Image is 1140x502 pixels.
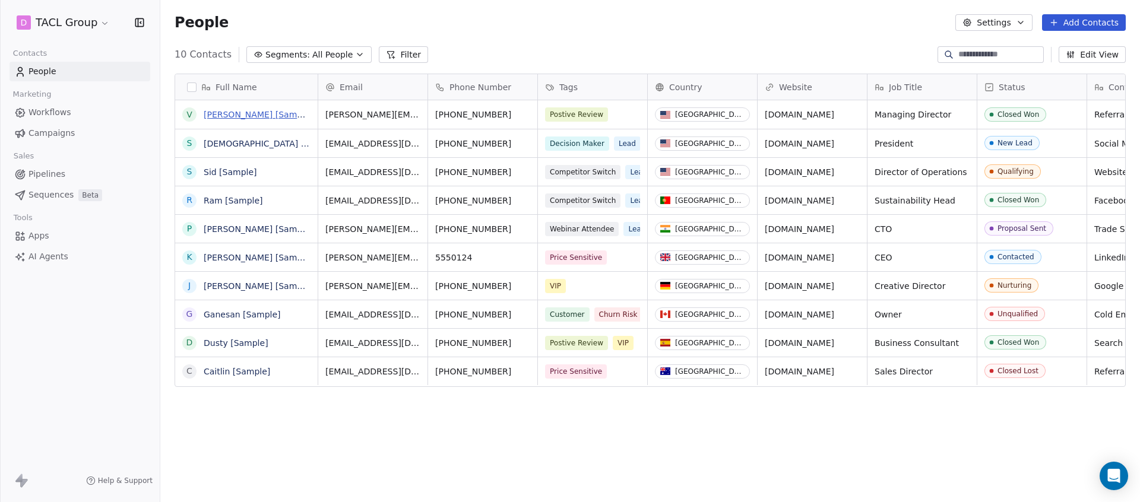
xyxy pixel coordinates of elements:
div: [GEOGRAPHIC_DATA] [675,110,745,119]
div: [GEOGRAPHIC_DATA] [675,196,745,205]
span: Webinar Attendee [545,222,619,236]
span: Phone Number [449,81,511,93]
div: D [186,336,193,349]
div: J [188,279,191,292]
span: [PHONE_NUMBER] [435,337,530,349]
span: [PERSON_NAME][EMAIL_ADDRESS][DOMAIN_NAME] [325,252,420,263]
span: Tags [559,81,578,93]
a: Workflows [9,103,150,122]
span: VIP [613,336,634,350]
span: Workflows [28,106,71,119]
a: People [9,62,150,81]
div: Website [758,74,867,100]
a: [DOMAIN_NAME] [765,281,834,291]
span: D [21,17,27,28]
span: People [28,65,56,78]
a: Sid [Sample] [204,167,257,177]
div: Closed Won [997,196,1039,204]
div: Closed Won [997,110,1039,119]
span: [PHONE_NUMBER] [435,109,530,120]
span: Sales [8,147,39,165]
button: Add Contacts [1042,14,1126,31]
span: Sustainability Head [875,195,970,206]
div: Closed Won [997,338,1039,347]
span: [PHONE_NUMBER] [435,309,530,320]
div: Country [648,74,757,100]
span: Lead [614,136,641,151]
div: Open Intercom Messenger [1100,462,1128,490]
a: Ram [Sample] [204,196,263,205]
a: [PERSON_NAME] [Sample] [204,253,313,262]
span: Marketing [8,85,56,103]
a: [DOMAIN_NAME] [765,167,834,177]
a: Help & Support [86,476,153,485]
span: Lead [623,222,650,236]
span: [PHONE_NUMBER] [435,280,530,292]
div: [GEOGRAPHIC_DATA] [675,225,745,233]
span: Price Sensitive [545,364,607,379]
span: [PHONE_NUMBER] [435,138,530,150]
span: Director of Operations [875,166,970,178]
span: TACL Group [36,15,97,30]
span: CTO [875,223,970,235]
span: [EMAIL_ADDRESS][DOMAIN_NAME] [325,366,420,377]
span: President [875,138,970,150]
a: [DOMAIN_NAME] [765,253,834,262]
button: Edit View [1059,46,1126,63]
span: 10 Contacts [175,47,232,62]
a: AI Agents [9,247,150,266]
span: Apps [28,230,49,242]
span: [EMAIL_ADDRESS][DOMAIN_NAME] [325,138,420,150]
span: Contacts [8,45,52,62]
button: DTACL Group [14,12,112,33]
div: New Lead [997,139,1033,147]
span: Owner [875,309,970,320]
span: Full Name [216,81,257,93]
div: [GEOGRAPHIC_DATA] [675,339,745,347]
span: [PHONE_NUMBER] [435,195,530,206]
span: Email [340,81,363,93]
span: Postive Review [545,107,608,122]
span: [PHONE_NUMBER] [435,166,530,178]
a: [DOMAIN_NAME] [765,224,834,234]
a: [DOMAIN_NAME] [765,310,834,319]
a: [DOMAIN_NAME] [765,367,834,376]
span: Pipelines [28,168,65,180]
span: Lead [625,165,652,179]
span: [PERSON_NAME][EMAIL_ADDRESS][DOMAIN_NAME] [325,280,420,292]
div: [GEOGRAPHIC_DATA] [675,282,745,290]
span: VIP [545,279,566,293]
a: [DEMOGRAPHIC_DATA] [Sample] [204,139,338,148]
div: [GEOGRAPHIC_DATA] [675,310,745,319]
div: [GEOGRAPHIC_DATA] [675,367,745,376]
span: Website [779,81,812,93]
button: Filter [379,46,428,63]
span: Customer [545,307,590,322]
div: Nurturing [997,281,1031,290]
span: [PERSON_NAME][EMAIL_ADDRESS][DOMAIN_NAME] [325,109,420,120]
span: Competitor Switch [545,165,620,179]
div: [GEOGRAPHIC_DATA] [675,253,745,262]
span: Creative Director [875,280,970,292]
span: CEO [875,252,970,263]
div: S [187,166,192,178]
span: Postive Review [545,336,608,350]
button: Settings [955,14,1032,31]
span: Sequences [28,189,74,201]
span: Sales Director [875,366,970,377]
span: Competitor Switch [545,193,620,208]
span: [EMAIL_ADDRESS][DOMAIN_NAME] [325,337,420,349]
div: Unqualified [997,310,1038,318]
span: All People [312,49,353,61]
div: Phone Number [428,74,537,100]
span: Lead [625,193,652,208]
span: 5550124 [435,252,530,263]
div: K [186,251,192,263]
span: [EMAIL_ADDRESS][DOMAIN_NAME] [325,195,420,206]
a: [PERSON_NAME] [Sample] [204,224,313,234]
span: Status [999,81,1025,93]
div: P [187,223,192,235]
div: Closed Lost [997,367,1038,375]
span: Tools [8,209,37,227]
span: AI Agents [28,250,68,263]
